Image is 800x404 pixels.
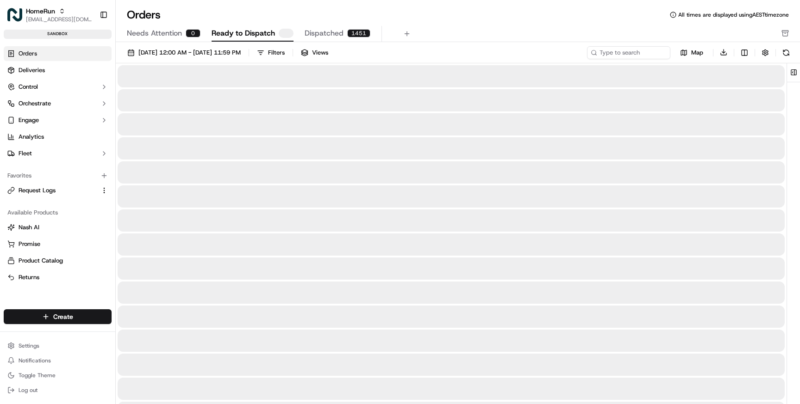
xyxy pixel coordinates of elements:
[19,273,39,282] span: Returns
[19,149,32,158] span: Fleet
[297,46,332,59] button: Views
[4,146,112,161] button: Fleet
[19,133,44,141] span: Analytics
[4,205,112,220] div: Available Products
[212,28,275,39] span: Ready to Dispatch
[19,186,56,195] span: Request Logs
[19,240,40,248] span: Promise
[587,46,670,59] input: Type to search
[7,257,108,265] a: Product Catalog
[268,49,285,57] div: Filters
[780,46,793,59] button: Refresh
[4,113,112,128] button: Engage
[674,47,709,58] button: Map
[312,49,328,57] span: Views
[19,342,39,349] span: Settings
[4,168,112,183] div: Favorites
[4,80,112,94] button: Control
[7,7,22,22] img: HomeRun
[19,116,39,124] span: Engage
[4,253,112,268] button: Product Catalog
[138,49,241,57] span: [DATE] 12:00 AM - [DATE] 11:59 PM
[4,63,112,78] a: Deliveries
[19,386,37,394] span: Log out
[4,270,112,285] button: Returns
[4,354,112,367] button: Notifications
[186,29,200,37] div: 0
[4,309,112,324] button: Create
[4,220,112,235] button: Nash AI
[7,273,108,282] a: Returns
[4,96,112,111] button: Orchestrate
[123,46,245,59] button: [DATE] 12:00 AM - [DATE] 11:59 PM
[7,223,108,232] a: Nash AI
[19,223,39,232] span: Nash AI
[26,6,55,16] button: HomeRun
[19,83,38,91] span: Control
[19,99,51,108] span: Orchestrate
[691,49,703,57] span: Map
[19,66,45,74] span: Deliveries
[4,129,112,144] a: Analytics
[678,11,789,18] span: All times are displayed using AEST timezone
[53,312,73,321] span: Create
[4,339,112,352] button: Settings
[4,30,112,39] div: sandbox
[19,257,63,265] span: Product Catalog
[19,357,51,364] span: Notifications
[7,186,97,195] a: Request Logs
[253,46,289,59] button: Filters
[305,28,344,39] span: Dispatched
[127,7,161,22] h1: Orders
[26,16,92,23] button: [EMAIL_ADDRESS][DOMAIN_NAME]
[19,372,56,379] span: Toggle Theme
[347,29,370,37] div: 1451
[4,46,112,61] a: Orders
[4,4,96,26] button: HomeRunHomeRun[EMAIL_ADDRESS][DOMAIN_NAME]
[4,369,112,382] button: Toggle Theme
[127,28,182,39] span: Needs Attention
[19,49,37,58] span: Orders
[4,384,112,397] button: Log out
[4,237,112,251] button: Promise
[7,240,108,248] a: Promise
[4,183,112,198] button: Request Logs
